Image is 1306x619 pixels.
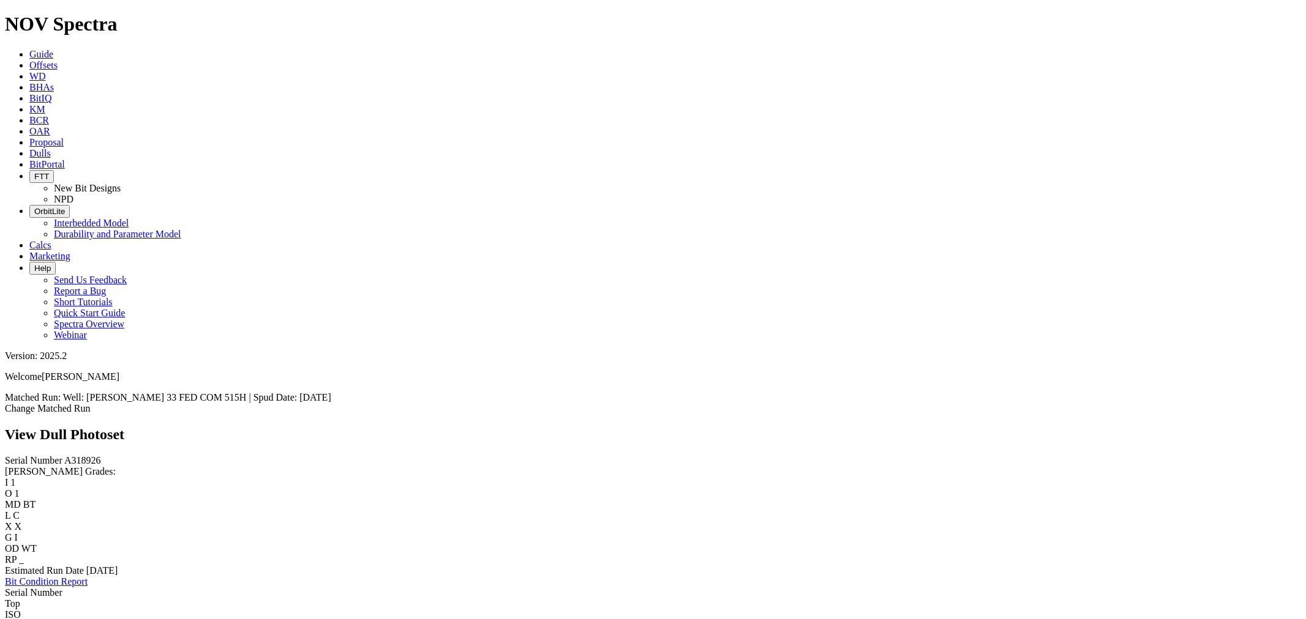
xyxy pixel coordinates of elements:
span: Help [34,264,51,273]
a: Dulls [29,148,51,158]
span: Matched Run: [5,392,61,402]
a: BitPortal [29,159,65,169]
a: Send Us Feedback [54,275,127,285]
button: Help [29,262,56,275]
label: O [5,488,12,499]
label: Serial Number [5,455,62,465]
label: MD [5,499,21,510]
span: BT [23,499,36,510]
a: Guide [29,49,53,59]
span: [PERSON_NAME] [42,371,119,382]
span: [DATE] [86,565,118,576]
label: RP [5,554,17,565]
span: WT [21,543,37,554]
span: OrbitLite [34,207,65,216]
a: WD [29,71,46,81]
span: Top [5,598,20,609]
span: _ [19,554,24,565]
div: Version: 2025.2 [5,350,1301,361]
button: FTT [29,170,54,183]
a: OAR [29,126,50,136]
label: Estimated Run Date [5,565,84,576]
a: BCR [29,115,49,125]
span: Well: [PERSON_NAME] 33 FED COM 515H | Spud Date: [DATE] [63,392,331,402]
span: 1 [10,477,15,487]
label: OD [5,543,19,554]
a: Offsets [29,60,58,70]
a: Change Matched Run [5,403,91,413]
span: 1 [15,488,20,499]
a: Webinar [54,330,87,340]
label: X [5,521,12,532]
label: L [5,510,10,521]
div: [PERSON_NAME] Grades: [5,466,1301,477]
a: Proposal [29,137,64,147]
span: A318926 [64,455,101,465]
a: Report a Bug [54,286,106,296]
span: I [15,532,18,543]
p: Welcome [5,371,1301,382]
h1: NOV Spectra [5,13,1301,35]
a: New Bit Designs [54,183,121,193]
label: I [5,477,8,487]
label: G [5,532,12,543]
a: Calcs [29,240,51,250]
a: BHAs [29,82,54,92]
span: Serial Number [5,587,62,598]
h2: View Dull Photoset [5,426,1301,443]
a: BitIQ [29,93,51,103]
a: KM [29,104,45,114]
button: OrbitLite [29,205,70,218]
span: FTT [34,172,49,181]
a: Bit Condition Report [5,576,88,587]
span: C [13,510,20,521]
a: Marketing [29,251,70,261]
a: Interbedded Model [54,218,129,228]
a: Short Tutorials [54,297,113,307]
span: X [15,521,22,532]
a: Quick Start Guide [54,308,125,318]
a: NPD [54,194,73,204]
a: Spectra Overview [54,319,124,329]
a: Durability and Parameter Model [54,229,181,239]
